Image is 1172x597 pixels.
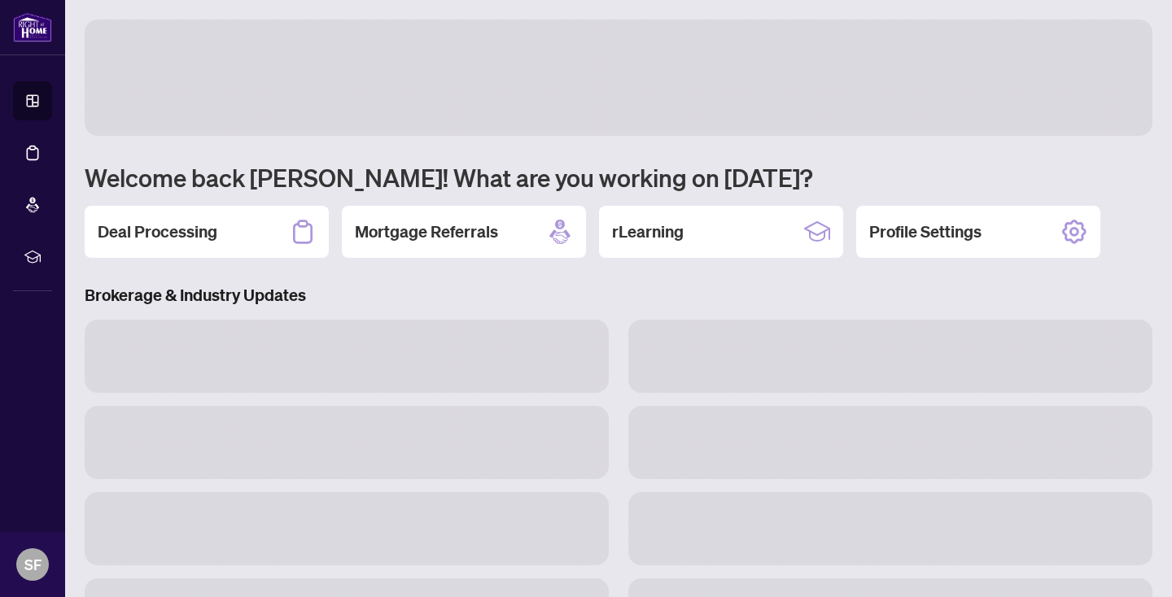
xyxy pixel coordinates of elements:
span: SF [24,553,42,576]
img: logo [13,12,52,42]
h2: Mortgage Referrals [355,220,498,243]
h2: Profile Settings [869,220,982,243]
h1: Welcome back [PERSON_NAME]! What are you working on [DATE]? [85,162,1152,193]
h2: rLearning [612,220,684,243]
h3: Brokerage & Industry Updates [85,284,1152,307]
h2: Deal Processing [98,220,217,243]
